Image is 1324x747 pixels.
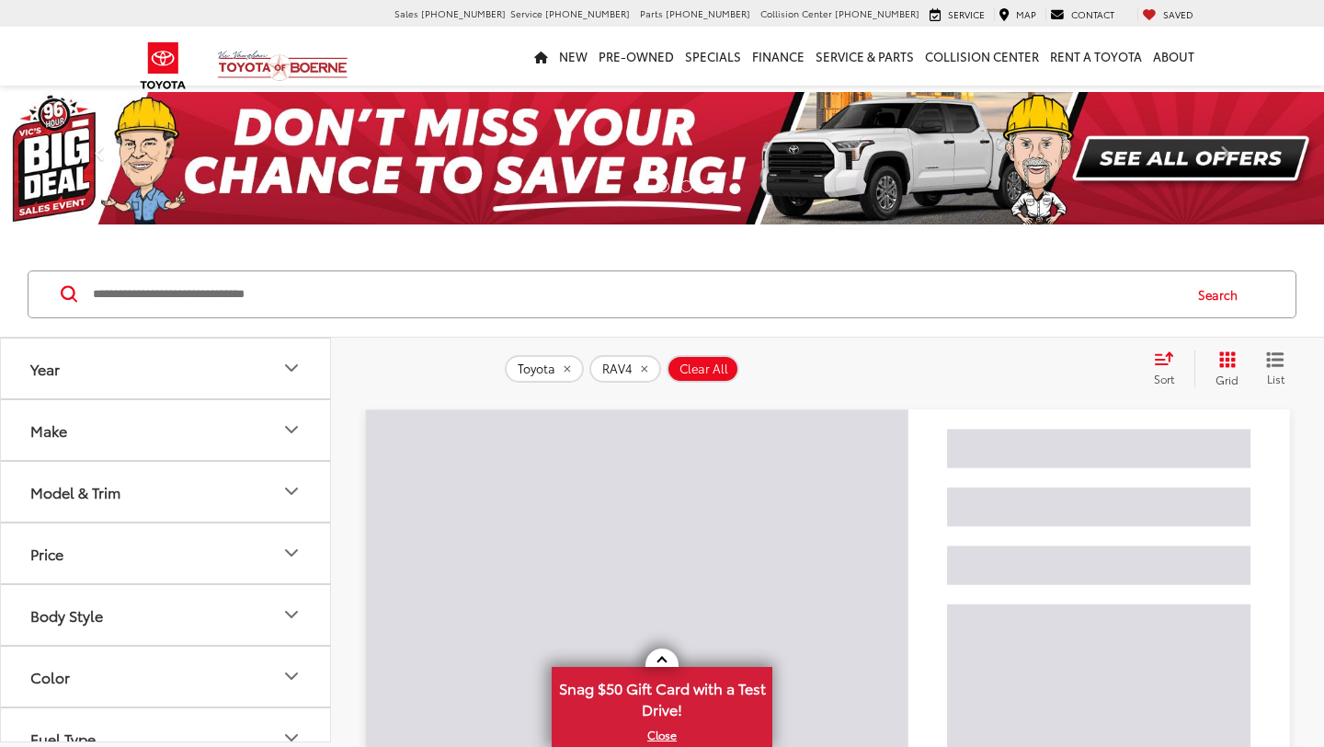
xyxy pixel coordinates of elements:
span: Snag $50 Gift Card with a Test Drive! [554,669,770,725]
a: Service & Parts: Opens in a new tab [810,27,919,86]
div: Model & Trim [280,480,302,502]
span: Service [948,7,985,21]
a: Finance [747,27,810,86]
div: Make [30,421,67,439]
img: Toyota [129,36,198,96]
span: Toyota [518,362,555,376]
a: Pre-Owned [593,27,679,86]
div: Price [280,542,302,564]
button: PricePrice [1,523,332,583]
span: RAV4 [602,362,633,376]
div: Body Style [30,606,103,624]
button: Clear All [667,355,739,383]
span: Saved [1163,7,1193,21]
a: My Saved Vehicles [1137,7,1198,22]
a: Service [925,7,989,22]
button: List View [1252,351,1298,387]
a: About [1147,27,1200,86]
span: Service [510,6,542,20]
div: Model & Trim [30,483,120,500]
span: Collision Center [760,6,832,20]
span: [PHONE_NUMBER] [545,6,630,20]
a: Specials [679,27,747,86]
a: Home [529,27,554,86]
button: MakeMake [1,400,332,460]
span: [PHONE_NUMBER] [666,6,750,20]
a: New [554,27,593,86]
span: Clear All [679,362,728,376]
a: Collision Center [919,27,1044,86]
button: Body StyleBody Style [1,585,332,645]
span: Grid [1216,372,1238,387]
button: Model & TrimModel & Trim [1,462,332,522]
div: Body Style [280,603,302,626]
span: Sales [394,6,418,20]
a: Contact [1045,7,1119,22]
span: [PHONE_NUMBER] [835,6,919,20]
img: Vic Vaughan Toyota of Boerne [217,50,348,82]
button: remove RAV4 [589,355,661,383]
button: Search [1181,271,1264,317]
span: List [1266,371,1284,386]
div: Fuel Type [30,730,96,747]
button: ColorColor [1,647,332,707]
input: Search by Make, Model, or Keyword [91,272,1181,316]
button: Grid View [1194,351,1252,387]
span: Parts [640,6,663,20]
div: Price [30,545,63,562]
div: Make [280,419,302,441]
div: Year [30,360,60,377]
button: YearYear [1,339,332,398]
button: remove Toyota [505,355,584,383]
div: Year [280,357,302,379]
button: Select sort value [1145,351,1194,387]
a: Map [994,7,1041,22]
div: Color [280,665,302,687]
div: Color [30,668,70,685]
span: Contact [1071,7,1114,21]
span: [PHONE_NUMBER] [421,6,506,20]
a: Rent a Toyota [1044,27,1147,86]
span: Sort [1154,371,1174,386]
span: Map [1016,7,1036,21]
